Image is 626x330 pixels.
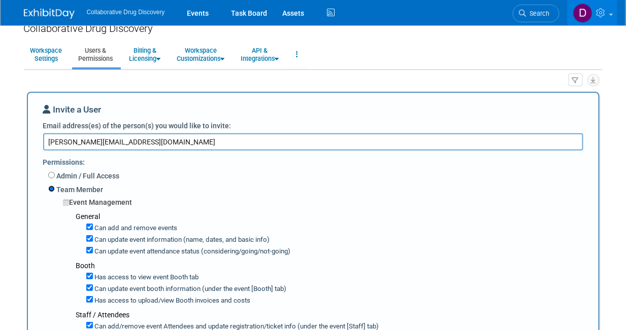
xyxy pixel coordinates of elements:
[235,42,286,67] a: API &Integrations
[93,235,270,245] label: Can update event information (name, dates, and basic info)
[24,42,69,67] a: WorkspaceSettings
[93,273,199,282] label: Has access to view event Booth tab
[87,9,165,16] span: Collaborative Drug Discovery
[76,261,591,271] div: Booth
[76,310,591,320] div: Staff / Attendees
[43,121,232,131] label: Email address(es) of the person(s) you would like to invite:
[43,103,583,121] div: Invite a User
[123,42,168,67] a: Billing &Licensing
[93,224,178,233] label: Can add and remove events
[55,171,120,181] label: Admin / Full Access
[24,9,75,19] img: ExhibitDay
[24,22,603,35] div: Collaborative Drug Discovery
[72,42,120,67] a: Users &Permissions
[171,42,232,67] a: WorkspaceCustomizations
[526,10,550,17] span: Search
[76,211,591,222] div: General
[93,296,251,306] label: Has access to upload/view Booth invoices and costs
[63,197,591,207] div: Event Management
[93,247,291,256] label: Can update event attendance status (considering/going/not-going)
[573,4,592,23] img: Daniel Castro
[43,153,591,170] div: Permissions:
[93,284,287,294] label: Can update event booth information (under the event [Booth] tab)
[513,5,559,22] a: Search
[55,185,104,195] label: Team Member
